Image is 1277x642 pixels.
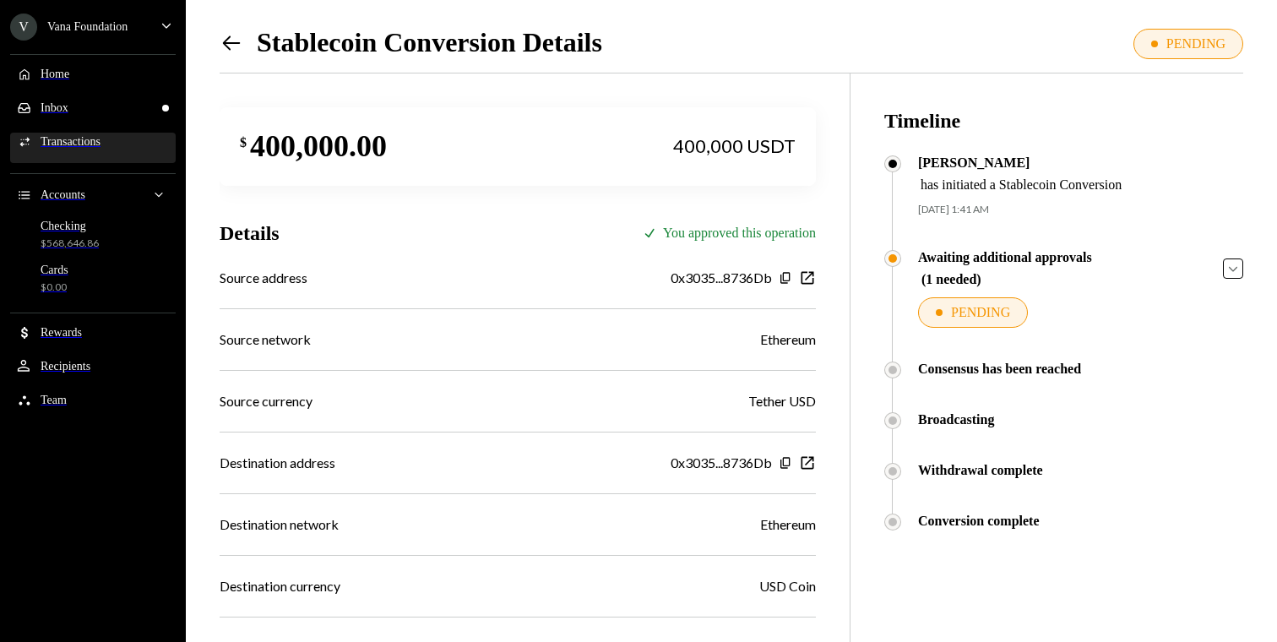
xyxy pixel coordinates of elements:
[41,101,68,115] div: Inbox
[748,391,816,411] div: Tether USD
[41,135,101,149] div: Transactions
[10,65,176,95] a: Home
[41,188,85,202] div: Accounts
[41,264,68,277] div: Cards
[10,218,176,258] a: Checking$568,646.86
[250,128,387,166] div: 400,000.00
[10,184,176,215] a: Accounts
[663,226,816,241] div: You approved this operation
[10,99,176,129] a: Inbox
[41,360,90,373] div: Recipients
[41,326,82,340] div: Rewards
[918,514,1040,529] div: Conversion complete
[760,329,816,350] div: Ethereum
[41,394,67,407] div: Team
[220,391,312,411] div: Source currency
[220,576,340,596] div: Destination currency
[918,155,1122,171] div: [PERSON_NAME]
[220,220,280,248] h3: Details
[918,250,1092,265] div: Awaiting additional approvals
[671,268,772,288] div: 0x3035...8736Db
[921,177,1122,193] div: has initiated a Stablecoin Conversion
[10,133,176,163] a: Transactions
[760,514,816,535] div: Ethereum
[10,324,176,354] a: Rewards
[918,362,1081,377] div: Consensus has been reached
[673,134,796,158] div: 400,000 USDT
[951,305,1010,320] div: PENDING
[918,203,1243,217] div: [DATE] 1:41 AM
[257,25,602,59] h1: Stablecoin Conversion Details
[918,463,1043,478] div: Withdrawal complete
[220,329,311,350] div: Source network
[220,268,307,288] div: Source address
[41,68,69,81] div: Home
[10,262,176,302] a: Cards$0.00
[671,453,772,473] div: 0x3035...8736Db
[41,237,99,251] div: $568,646.86
[10,391,176,422] a: Team
[884,107,1243,135] h3: Timeline
[759,576,816,596] div: USD Coin
[10,357,176,388] a: Recipients
[918,412,994,427] div: Broadcasting
[240,134,247,151] div: $
[47,20,128,34] div: Vana Foundation
[220,453,335,473] div: Destination address
[220,514,339,535] div: Destination network
[10,14,37,41] div: V
[921,272,1092,287] div: (1 needed)
[41,280,68,295] div: $0.00
[1166,36,1225,52] div: PENDING
[41,220,99,233] div: Checking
